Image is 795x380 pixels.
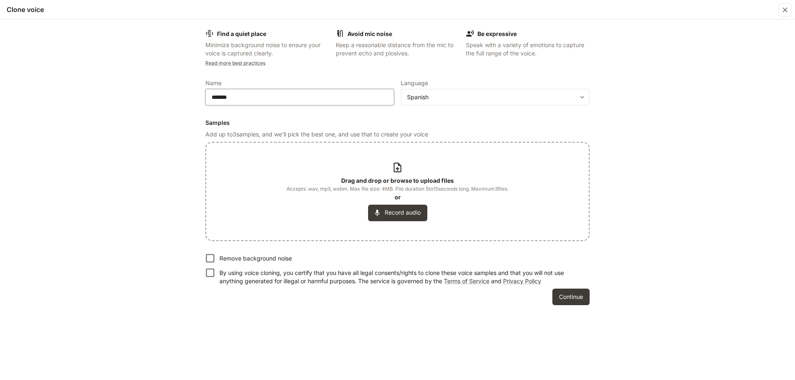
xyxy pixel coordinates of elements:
[395,194,401,201] b: or
[217,30,266,37] b: Find a quiet place
[368,205,427,221] button: Record audio
[341,177,454,184] b: Drag and drop or browse to upload files
[401,80,428,86] p: Language
[503,277,541,284] a: Privacy Policy
[407,93,576,101] div: Spanish
[205,60,265,66] a: Read more best practices
[205,119,590,127] h6: Samples
[219,254,292,263] p: Remove background noise
[7,5,44,14] h5: Clone voice
[401,93,589,101] div: Spanish
[444,277,489,284] a: Terms of Service
[552,289,590,305] button: Continue
[205,41,329,57] p: Minimize background noise to ensure your voice is captured clearly.
[205,130,590,139] p: Add up to 3 samples, and we'll pick the best one, and use that to create your voice
[347,30,392,37] b: Avoid mic noise
[466,41,590,57] p: Speak with a variety of emotions to capture the full range of the voice.
[336,41,460,57] p: Keep a reasonable distance from the mic to prevent echo and plosives.
[205,80,222,86] p: Name
[477,30,517,37] b: Be expressive
[287,185,508,193] span: Accepts: wav, mp3, webm. Max file size: 4MB. File duration 5 to 15 seconds long. Maximum 3 files.
[219,269,583,285] p: By using voice cloning, you certify that you have all legal consents/rights to clone these voice ...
